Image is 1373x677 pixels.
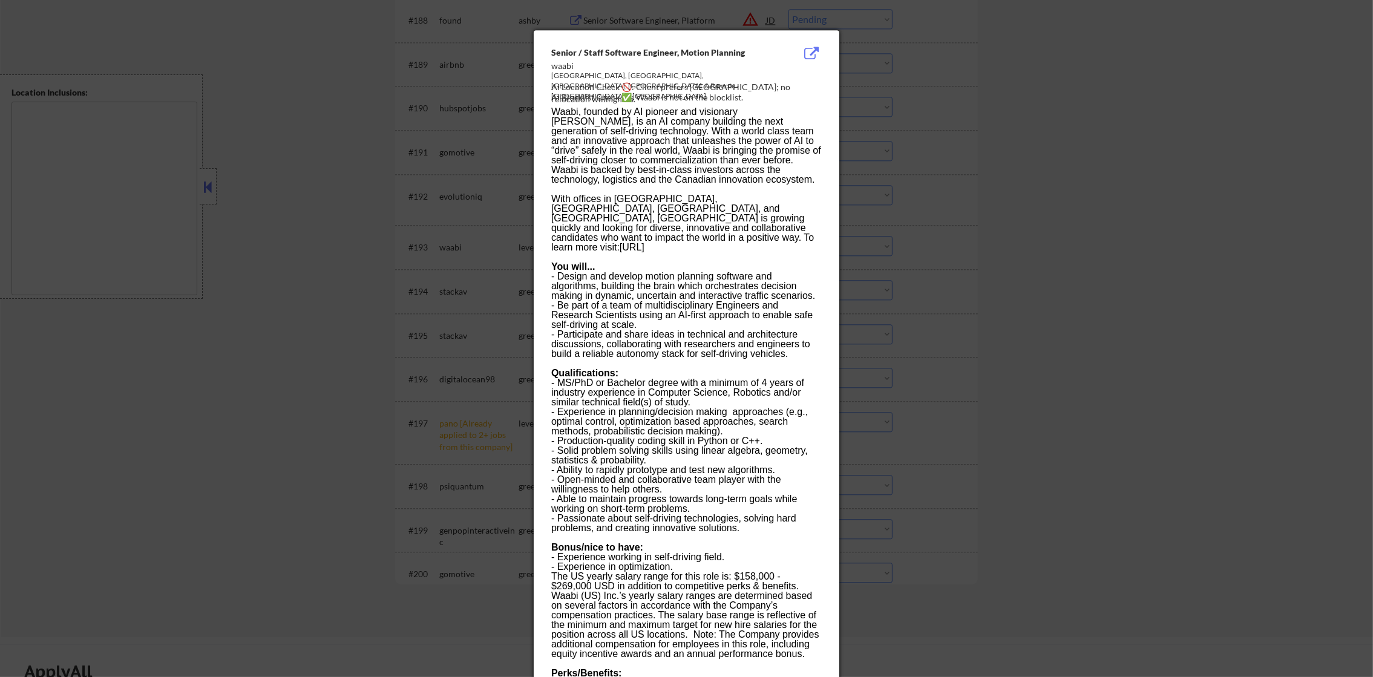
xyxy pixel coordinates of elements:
[551,436,763,446] span: - Production-quality coding skill in Python or C++.
[551,445,808,465] span: - Solid problem solving skills using linear algebra, geometry, statistics & probability.
[551,47,761,59] div: Senior / Staff Software Engineer, Motion Planning
[551,513,796,533] span: - Passionate about self-driving technologies, solving hard problems, and creating innovative solu...
[551,91,827,103] div: AI Blocklist Check ✅: Waabi is not on the blocklist.
[551,572,821,659] div: The US yearly salary range for this role is: $158,000 - $269,000 USD in addition to competitive p...
[551,271,815,301] span: - Design and develop motion planning software and algorithms, building the brain which orchestrat...
[551,407,808,436] span: - Experience in planning/decision making approaches (e.g., optimal control, optimization based ap...
[551,552,724,562] span: - Experience working in self-driving field.
[551,494,797,514] span: - Able to maintain progress towards long-term goals while working on short-term problems.
[551,194,814,252] span: With offices in [GEOGRAPHIC_DATA], [GEOGRAPHIC_DATA], [GEOGRAPHIC_DATA], and [GEOGRAPHIC_DATA], [...
[551,60,761,72] div: waabi
[551,561,673,572] span: - Experience in optimization.
[551,106,821,185] span: Waabi, founded by AI pioneer and visionary [PERSON_NAME], is an AI company building the next gene...
[620,242,644,252] a: [URL]
[551,378,804,407] span: - MS/PhD or Bachelor degree with a minimum of 4 years of industry experience in Computer Science,...
[551,368,618,378] b: Qualifications:
[551,300,813,330] span: - Be part of a team of multidisciplinary Engineers and Research Scientists using an AI-first appr...
[551,71,761,101] div: [GEOGRAPHIC_DATA], [GEOGRAPHIC_DATA], [GEOGRAPHIC_DATA], [GEOGRAPHIC_DATA] & Remote - [GEOGRAPHIC...
[551,329,810,359] span: - Participate and share ideas in technical and architecture discussions, collaborating with resea...
[551,474,781,494] span: - Open-minded and collaborative team player with the willingness to help others.
[551,542,643,552] b: Bonus/nice to have:
[551,261,595,272] b: You will...
[551,465,775,475] span: - Ability to rapidly prototype and test new algorithms.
